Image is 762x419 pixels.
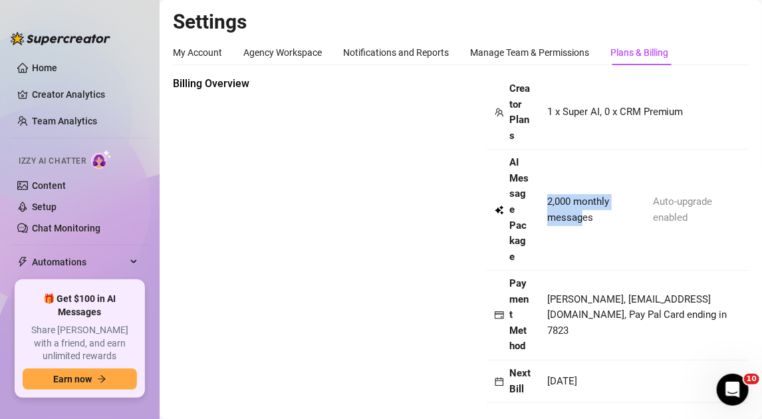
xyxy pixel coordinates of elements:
[11,32,110,45] img: logo-BBDzfeDw.svg
[97,374,106,384] span: arrow-right
[547,194,648,225] span: 2,000 monthly messages
[32,223,100,233] a: Chat Monitoring
[23,324,137,363] span: Share [PERSON_NAME] with a friend, and earn unlimited rewards
[173,9,749,35] h2: Settings
[495,311,504,320] span: credit-card
[23,293,137,319] span: 🎁 Get $100 in AI Messages
[495,377,504,386] span: calendar
[744,374,759,384] span: 10
[17,257,28,267] span: thunderbolt
[32,116,97,126] a: Team Analytics
[717,374,749,406] iframe: Intercom live chat
[32,84,138,105] a: Creator Analytics
[653,194,741,225] span: Auto-upgrade enabled
[23,368,137,390] button: Earn nowarrow-right
[32,63,57,73] a: Home
[509,82,530,142] strong: Creator Plans
[19,155,86,168] span: Izzy AI Chatter
[547,106,684,118] span: 1 x Super AI, 0 x CRM Premium
[509,277,529,352] strong: Payment Method
[91,150,112,169] img: AI Chatter
[509,367,531,395] strong: Next Bill
[509,156,529,262] strong: AI Message Package
[173,45,222,60] div: My Account
[610,45,668,60] div: Plans & Billing
[243,45,322,60] div: Agency Workspace
[343,45,449,60] div: Notifications and Reports
[470,45,589,60] div: Manage Team & Permissions
[547,293,727,337] span: [PERSON_NAME], [EMAIL_ADDRESS][DOMAIN_NAME], Pay Pal Card ending in 7823
[32,251,126,273] span: Automations
[32,202,57,212] a: Setup
[32,180,66,191] a: Content
[495,108,504,117] span: team
[547,375,577,387] span: [DATE]
[53,374,92,384] span: Earn now
[173,76,396,92] span: Billing Overview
